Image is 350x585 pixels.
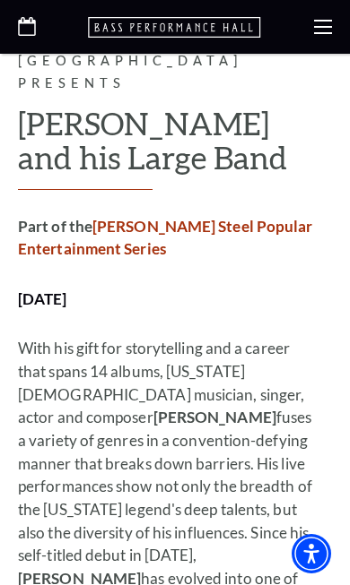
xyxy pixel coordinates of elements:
[18,106,317,190] h2: [PERSON_NAME] and his Large Band
[18,217,312,259] strong: Part of the
[88,17,263,38] a: Open this option
[18,217,312,259] a: [PERSON_NAME] Steel Popular Entertainment Series
[153,408,276,426] strong: [PERSON_NAME]
[18,289,67,308] strong: [DATE]
[18,17,36,38] a: Open this option
[292,534,331,573] div: Accessibility Menu
[18,28,317,95] p: Performing Arts [GEOGRAPHIC_DATA] Presents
